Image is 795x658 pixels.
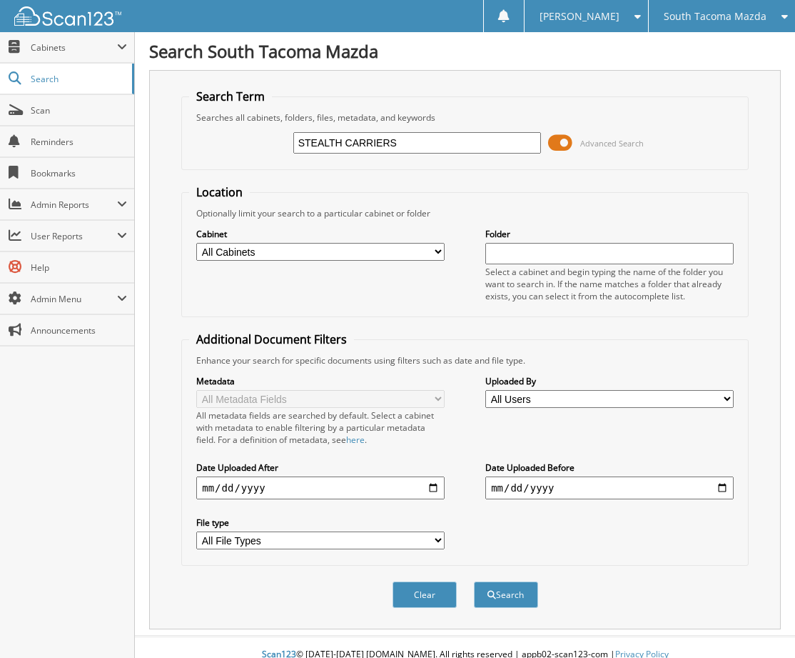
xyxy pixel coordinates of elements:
div: Optionally limit your search to a particular cabinet or folder [189,207,741,219]
span: [PERSON_NAME] [540,12,619,21]
span: Scan [31,104,127,116]
span: Admin Menu [31,293,117,305]
span: Advanced Search [580,138,644,149]
label: Date Uploaded Before [485,462,734,474]
legend: Location [189,184,250,200]
span: Admin Reports [31,199,117,211]
span: Announcements [31,324,127,337]
a: here [346,434,365,446]
label: File type [196,517,445,529]
div: All metadata fields are searched by default. Select a cabinet with metadata to enable filtering b... [196,409,445,446]
label: Folder [485,228,734,240]
h1: Search South Tacoma Mazda [149,39,781,63]
span: Cabinets [31,41,117,54]
button: Clear [393,582,457,608]
button: Search [474,582,538,608]
legend: Additional Document Filters [189,332,354,347]
label: Uploaded By [485,375,734,387]
span: Bookmarks [31,167,127,179]
div: Searches all cabinets, folders, files, metadata, and keywords [189,111,741,124]
input: start [196,477,445,499]
span: South Tacoma Mazda [664,12,766,21]
label: Metadata [196,375,445,387]
span: Help [31,261,127,274]
input: end [485,477,734,499]
span: Search [31,73,125,85]
legend: Search Term [189,89,272,104]
div: Enhance your search for specific documents using filters such as date and file type. [189,354,741,367]
div: Select a cabinet and begin typing the name of the folder you want to search in. If the name match... [485,266,734,302]
label: Date Uploaded After [196,462,445,474]
label: Cabinet [196,228,445,240]
span: User Reports [31,230,117,242]
img: scan123-logo-white.svg [14,6,121,26]
span: Reminders [31,136,127,148]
